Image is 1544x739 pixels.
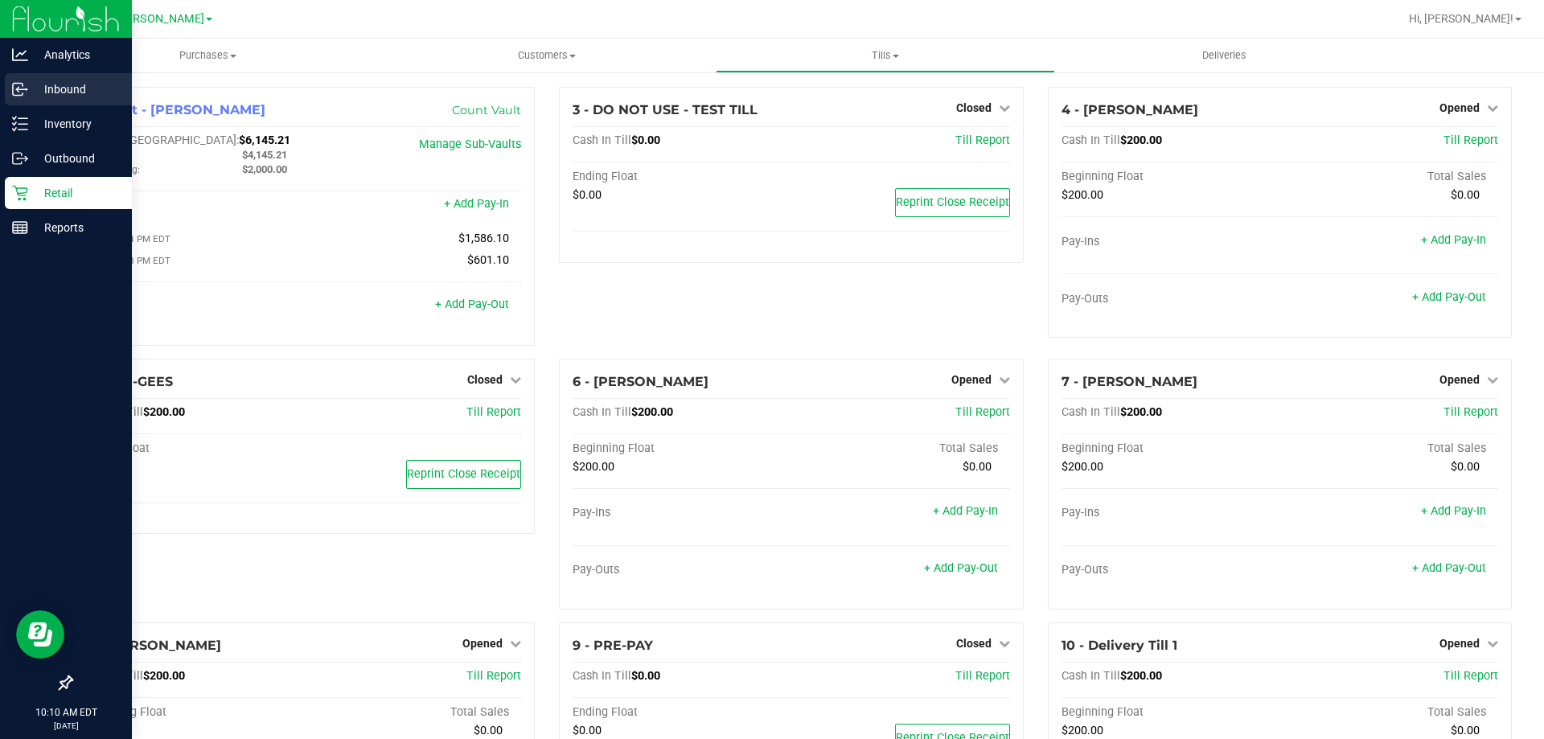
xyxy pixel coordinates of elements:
[1061,374,1197,389] span: 7 - [PERSON_NAME]
[474,724,503,737] span: $0.00
[84,705,303,720] div: Beginning Float
[1061,563,1280,577] div: Pay-Outs
[1279,705,1498,720] div: Total Sales
[1279,441,1498,456] div: Total Sales
[1443,669,1498,683] a: Till Report
[573,724,602,737] span: $0.00
[933,504,998,518] a: + Add Pay-In
[377,39,716,72] a: Customers
[242,149,287,161] span: $4,145.21
[28,80,125,99] p: Inbound
[28,114,125,133] p: Inventory
[1412,561,1486,575] a: + Add Pay-Out
[28,149,125,168] p: Outbound
[407,467,520,481] span: Reprint Close Receipt
[84,102,265,117] span: 1 - Vault - [PERSON_NAME]
[1443,405,1498,419] a: Till Report
[896,195,1009,209] span: Reprint Close Receipt
[573,506,791,520] div: Pay-Ins
[1061,724,1103,737] span: $200.00
[1120,405,1162,419] span: $200.00
[1055,39,1394,72] a: Deliveries
[1061,638,1177,653] span: 10 - Delivery Till 1
[631,133,660,147] span: $0.00
[1421,233,1486,247] a: + Add Pay-In
[716,39,1054,72] a: Tills
[573,638,653,653] span: 9 - PRE-PAY
[1279,170,1498,184] div: Total Sales
[419,138,521,151] a: Manage Sub-Vaults
[466,405,521,419] a: Till Report
[12,220,28,236] inline-svg: Reports
[466,669,521,683] a: Till Report
[1061,460,1103,474] span: $200.00
[84,199,303,213] div: Pay-Ins
[631,669,660,683] span: $0.00
[143,405,185,419] span: $200.00
[1061,235,1280,249] div: Pay-Ins
[955,405,1010,419] a: Till Report
[12,185,28,201] inline-svg: Retail
[467,373,503,386] span: Closed
[895,188,1010,217] button: Reprint Close Receipt
[462,637,503,650] span: Opened
[84,299,303,314] div: Pay-Outs
[924,561,998,575] a: + Add Pay-Out
[1061,506,1280,520] div: Pay-Ins
[12,150,28,166] inline-svg: Outbound
[951,373,992,386] span: Opened
[1061,705,1280,720] div: Beginning Float
[303,705,522,720] div: Total Sales
[16,610,64,659] iframe: Resource center
[963,460,992,474] span: $0.00
[1061,405,1120,419] span: Cash In Till
[791,441,1010,456] div: Total Sales
[1439,373,1480,386] span: Opened
[28,183,125,203] p: Retail
[1451,724,1480,737] span: $0.00
[12,116,28,132] inline-svg: Inventory
[1061,170,1280,184] div: Beginning Float
[1061,102,1198,117] span: 4 - [PERSON_NAME]
[1061,188,1103,202] span: $200.00
[1120,669,1162,683] span: $200.00
[435,298,509,311] a: + Add Pay-Out
[573,188,602,202] span: $0.00
[956,101,992,114] span: Closed
[143,669,185,683] span: $200.00
[444,197,509,211] a: + Add Pay-In
[7,705,125,720] p: 10:10 AM EDT
[84,638,221,653] span: 8 - [PERSON_NAME]
[84,133,239,147] span: Cash In [GEOGRAPHIC_DATA]:
[573,669,631,683] span: Cash In Till
[573,460,614,474] span: $200.00
[12,81,28,97] inline-svg: Inbound
[1421,504,1486,518] a: + Add Pay-In
[12,47,28,63] inline-svg: Analytics
[955,133,1010,147] a: Till Report
[573,441,791,456] div: Beginning Float
[1439,101,1480,114] span: Opened
[956,637,992,650] span: Closed
[573,133,631,147] span: Cash In Till
[406,460,521,489] button: Reprint Close Receipt
[1061,669,1120,683] span: Cash In Till
[1439,637,1480,650] span: Opened
[7,720,125,732] p: [DATE]
[378,48,715,63] span: Customers
[1443,133,1498,147] a: Till Report
[573,170,791,184] div: Ending Float
[573,102,758,117] span: 3 - DO NOT USE - TEST TILL
[1409,12,1513,25] span: Hi, [PERSON_NAME]!
[1061,441,1280,456] div: Beginning Float
[239,133,290,147] span: $6,145.21
[1412,290,1486,304] a: + Add Pay-Out
[28,45,125,64] p: Analytics
[631,405,673,419] span: $200.00
[1181,48,1268,63] span: Deliveries
[1061,133,1120,147] span: Cash In Till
